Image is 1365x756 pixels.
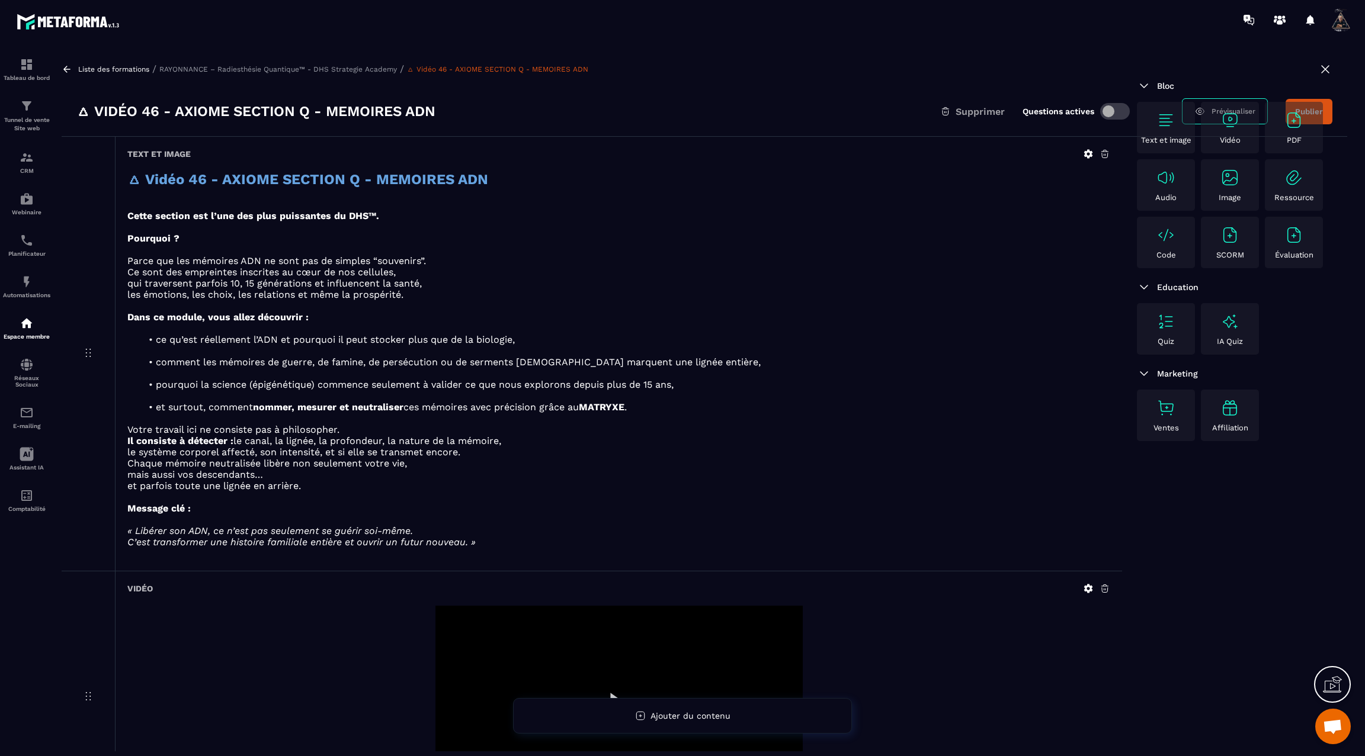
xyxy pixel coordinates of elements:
strong: Message clé : [127,503,191,514]
p: Planificateur [3,250,50,257]
label: Questions actives [1023,107,1094,116]
a: emailemailE-mailing [3,397,50,438]
span: Chaque mémoire neutralisée libère non seulement votre vie, [127,458,407,469]
strong: Dans ce module, vous allez découvrir : [127,311,309,323]
img: text-image no-wrap [1220,226,1239,245]
p: Ressource [1274,193,1314,202]
p: Espace membre [3,333,50,340]
img: formation [20,99,34,113]
span: comment les mémoires de guerre, de famine, de persécution ou de serments [DEMOGRAPHIC_DATA] marqu... [156,356,761,368]
a: formationformationCRM [3,141,50,183]
span: et surtout, comment [156,401,253,413]
strong: nommer, mesurer et neutraliser [253,401,403,413]
p: Vidéo [1220,136,1241,144]
span: mais aussi vos descendants… [127,469,263,480]
span: Parce que les mémoires ADN ne sont pas de simples “souvenirs”. [127,255,426,266]
span: ce qu’est réellement l’ADN et pourquoi il peut stocker plus que de la biologie, [156,334,515,345]
span: pourquoi la science (épigénétique) commence seulement à valider ce que nous explorons depuis plus... [156,379,674,390]
span: le canal, la lignée, la profondeur, la nature de la mémoire, [233,435,501,446]
p: Réseaux Sociaux [3,375,50,388]
p: Quiz [1158,337,1174,346]
img: email [20,406,34,420]
p: Ventes [1153,423,1179,432]
img: text-image no-wrap [1156,312,1175,331]
span: le système corporel affecté, son intensité, et si elle se transmet encore. [127,446,460,458]
span: Bloc [1157,81,1174,91]
img: formation [20,150,34,165]
img: text-image [1220,398,1239,417]
strong: 🜂 Vidéo 46 - AXIOME SECTION Q - MEMOIRES ADN [127,171,488,188]
p: Audio [1155,193,1177,202]
img: text-image no-wrap [1156,226,1175,245]
span: Supprimer [956,106,1005,117]
p: PDF [1287,136,1302,144]
span: / [152,63,156,75]
img: automations [20,316,34,330]
p: Tableau de bord [3,75,50,81]
p: Webinaire [3,209,50,215]
p: Affiliation [1212,423,1248,432]
img: text-image [1220,312,1239,331]
img: text-image no-wrap [1284,226,1303,245]
a: formationformationTableau de bord [3,49,50,90]
em: « Libérer son ADN, ce n’est pas seulement se guérir soi-même. [127,525,413,536]
span: . [624,401,627,413]
img: text-image no-wrap [1284,111,1303,130]
a: formationformationTunnel de vente Site web [3,90,50,141]
p: CRM [3,168,50,174]
img: text-image no-wrap [1156,398,1175,417]
a: Assistant IA [3,438,50,480]
span: / [400,63,404,75]
p: Tunnel de vente Site web [3,116,50,133]
p: IA Quiz [1217,337,1243,346]
strong: MATRYXE [579,401,624,413]
span: Ce sont des empreintes inscrites au cœur de nos cellules, [127,266,396,278]
strong: Cette section est l’une des plus puissantes du DHS™. [127,210,379,221]
p: Text et image [1141,136,1191,144]
p: SCORM [1216,250,1244,259]
img: social-network [20,358,34,372]
img: accountant [20,488,34,503]
span: les émotions, les choix, les relations et même la prospérité. [127,289,403,300]
span: ces mémoires avec précision grâce au [403,401,579,413]
img: scheduler [20,233,34,247]
img: arrow-down [1137,79,1151,93]
img: text-image no-wrap [1156,111,1175,130]
a: 🜂 Vidéo 46 - AXIOME SECTION Q - MEMOIRES ADN [407,65,588,73]
img: automations [20,192,34,206]
p: E-mailing [3,423,50,429]
p: Comptabilité [3,506,50,512]
img: arrow-down [1137,280,1151,294]
img: logo [17,11,123,33]
img: arrow-down [1137,366,1151,381]
img: text-image no-wrap [1220,168,1239,187]
a: automationsautomationsAutomatisations [3,266,50,307]
span: Marketing [1157,369,1198,378]
a: RAYONNANCE – Radiesthésie Quantique™ - DHS Strategie Academy [159,65,397,73]
p: Code [1156,250,1176,259]
img: text-image no-wrap [1156,168,1175,187]
h6: Text et image [127,149,191,159]
span: qui traversent parfois 10, 15 générations et influencent la santé, [127,278,422,289]
img: text-image no-wrap [1220,111,1239,130]
a: schedulerschedulerPlanificateur [3,224,50,266]
span: Votre travail ici ne consiste pas à philosopher. [127,424,339,435]
a: automationsautomationsEspace membre [3,307,50,349]
span: et parfois toute une lignée en arrière. [127,480,301,491]
a: Liste des formations [78,65,149,73]
a: automationsautomationsWebinaire [3,183,50,224]
img: automations [20,275,34,289]
p: Automatisations [3,292,50,298]
a: social-networksocial-networkRéseaux Sociaux [3,349,50,397]
p: Image [1219,193,1241,202]
img: text-image no-wrap [1284,168,1303,187]
h6: Vidéo [127,584,153,593]
strong: Pourquoi ? [127,233,180,244]
p: Évaluation [1275,250,1313,259]
span: Education [1157,282,1199,292]
strong: Il consiste à détecter : [127,435,233,446]
img: formation [20,57,34,72]
span: Ajouter du contenu [651,711,730,720]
